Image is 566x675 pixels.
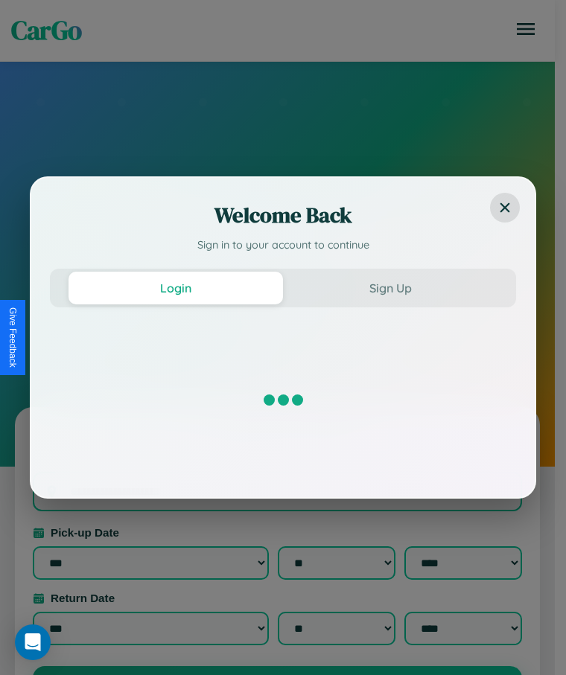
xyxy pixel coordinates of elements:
p: Sign in to your account to continue [50,237,516,254]
button: Login [69,272,283,304]
div: Give Feedback [7,307,18,368]
h2: Welcome Back [50,200,516,230]
div: Open Intercom Messenger [15,624,51,660]
button: Sign Up [283,272,497,304]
